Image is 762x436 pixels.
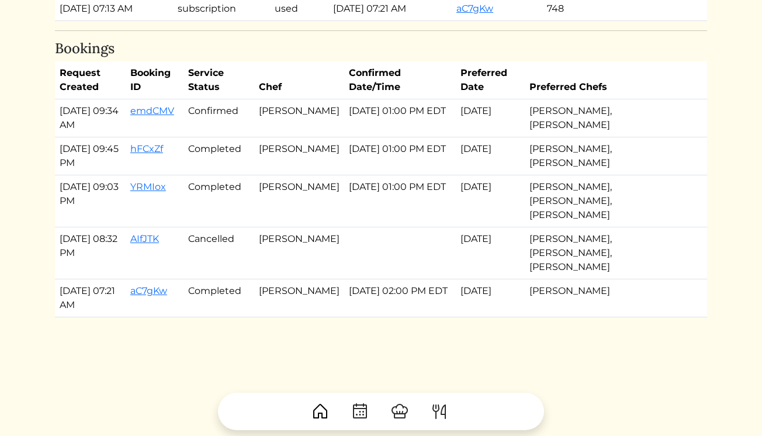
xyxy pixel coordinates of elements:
th: Booking ID [126,61,183,99]
td: [DATE] 07:21 AM [55,279,126,317]
td: [DATE] 09:03 PM [55,175,126,227]
td: [DATE] [456,227,525,279]
img: ChefHat-a374fb509e4f37eb0702ca99f5f64f3b6956810f32a249b33092029f8484b388.svg [390,402,409,421]
td: [DATE] 09:45 PM [55,137,126,175]
a: YRMIox [130,181,166,192]
th: Service Status [183,61,254,99]
a: AIfJTK [130,233,159,244]
a: aC7gKw [130,285,167,296]
td: [DATE] [456,175,525,227]
td: [DATE] [456,137,525,175]
th: Confirmed Date/Time [344,61,456,99]
td: [DATE] 08:32 PM [55,227,126,279]
td: [PERSON_NAME] [254,175,344,227]
a: emdCMV [130,105,174,116]
th: Preferred Date [456,61,525,99]
td: [DATE] 09:34 AM [55,99,126,137]
img: ForkKnife-55491504ffdb50bab0c1e09e7649658475375261d09fd45db06cec23bce548bf.svg [430,402,449,421]
td: [PERSON_NAME] [254,227,344,279]
td: [DATE] [456,279,525,317]
h4: Bookings [55,40,707,57]
img: House-9bf13187bcbb5817f509fe5e7408150f90897510c4275e13d0d5fca38e0b5951.svg [311,402,330,421]
td: Confirmed [183,99,254,137]
td: [PERSON_NAME], [PERSON_NAME] [525,99,698,137]
th: Preferred Chefs [525,61,698,99]
td: [PERSON_NAME] [254,99,344,137]
td: [DATE] 01:00 PM EDT [344,137,456,175]
td: [DATE] [456,99,525,137]
td: Completed [183,279,254,317]
td: Cancelled [183,227,254,279]
td: [PERSON_NAME] [254,279,344,317]
td: [PERSON_NAME], [PERSON_NAME] [525,137,698,175]
td: [PERSON_NAME], [PERSON_NAME], [PERSON_NAME] [525,175,698,227]
td: [PERSON_NAME] [254,137,344,175]
td: [DATE] 01:00 PM EDT [344,175,456,227]
td: [DATE] 01:00 PM EDT [344,99,456,137]
td: Completed [183,137,254,175]
td: [PERSON_NAME], [PERSON_NAME], [PERSON_NAME] [525,227,698,279]
a: hFCxZf [130,143,163,154]
a: aC7gKw [456,3,493,14]
th: Request Created [55,61,126,99]
td: Completed [183,175,254,227]
th: Chef [254,61,344,99]
td: [DATE] 02:00 PM EDT [344,279,456,317]
td: [PERSON_NAME] [525,279,698,317]
img: CalendarDots-5bcf9d9080389f2a281d69619e1c85352834be518fbc73d9501aef674afc0d57.svg [351,402,369,421]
